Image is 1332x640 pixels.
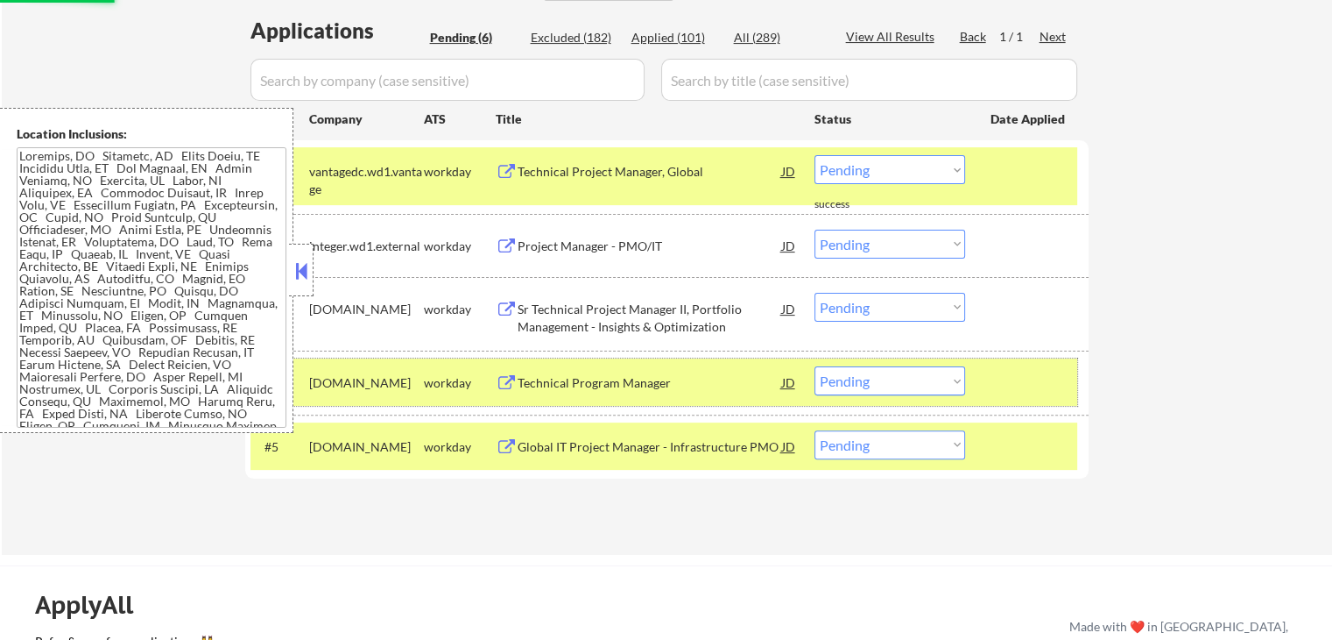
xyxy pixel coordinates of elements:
div: workday [424,374,496,392]
div: Pending (6) [430,29,518,46]
div: workday [424,438,496,456]
div: workday [424,163,496,181]
div: 1 / 1 [999,28,1040,46]
div: success [814,197,884,212]
div: Date Applied [990,110,1068,128]
div: Global IT Project Manager - Infrastructure PMO [518,438,782,456]
div: #5 [264,438,295,456]
div: workday [424,301,496,318]
div: Excluded (182) [531,29,618,46]
div: ATS [424,110,496,128]
div: Title [496,110,798,128]
div: Location Inclusions: [17,125,286,143]
div: Back [960,28,988,46]
div: workday [424,238,496,255]
div: Applied (101) [631,29,719,46]
div: JD [780,366,798,398]
div: ApplyAll [35,590,153,620]
div: vantagedc.wd1.vantage [309,163,424,197]
div: Technical Project Manager, Global [518,163,782,181]
div: Status [814,103,965,134]
div: [DOMAIN_NAME] [309,438,424,456]
div: JD [780,155,798,187]
div: All (289) [734,29,821,46]
input: Search by title (case sensitive) [661,59,1077,101]
div: Sr Technical Project Manager II, Portfolio Management - Insights & Optimization [518,301,782,335]
div: JD [780,293,798,324]
div: JD [780,430,798,462]
div: integer.wd1.external [309,238,424,255]
div: View All Results [846,28,940,46]
div: Next [1040,28,1068,46]
div: [DOMAIN_NAME] [309,301,424,318]
div: [DOMAIN_NAME] [309,374,424,392]
div: Applications [250,20,424,41]
div: Project Manager - PMO/IT [518,238,782,255]
input: Search by company (case sensitive) [250,59,645,101]
div: Company [309,110,424,128]
div: JD [780,230,798,261]
div: Technical Program Manager [518,374,782,392]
